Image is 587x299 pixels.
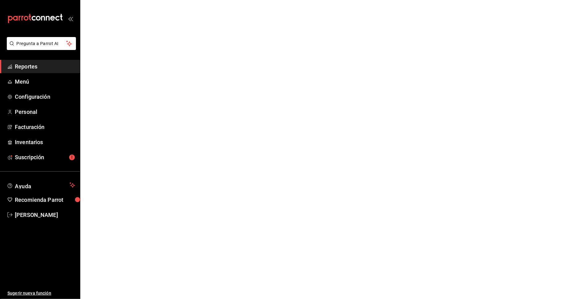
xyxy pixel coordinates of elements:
span: Inventarios [15,138,75,146]
a: Pregunta a Parrot AI [4,45,76,51]
button: Pregunta a Parrot AI [7,37,76,50]
span: Ayuda [15,181,67,189]
span: [PERSON_NAME] [15,211,75,219]
span: Personal [15,108,75,116]
span: Recomienda Parrot [15,196,75,204]
span: Menú [15,77,75,86]
span: Configuración [15,93,75,101]
span: Reportes [15,62,75,71]
span: Suscripción [15,153,75,161]
button: open_drawer_menu [68,16,73,21]
span: Facturación [15,123,75,131]
span: Sugerir nueva función [7,290,75,297]
span: Pregunta a Parrot AI [17,40,66,47]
